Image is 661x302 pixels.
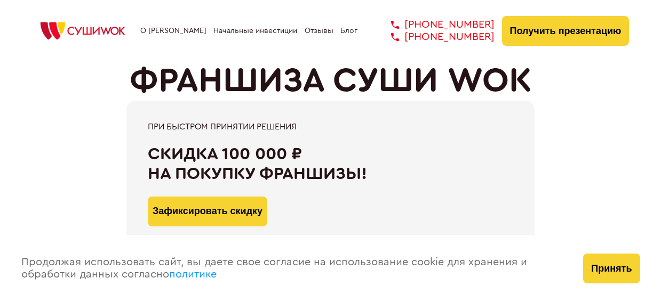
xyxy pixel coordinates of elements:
[583,254,640,283] button: Принять
[140,27,206,35] a: О [PERSON_NAME]
[305,27,333,35] a: Отзывы
[375,19,495,31] a: [PHONE_NUMBER]
[11,235,573,302] div: Продолжая использовать сайт, вы даете свое согласие на использование cookie для хранения и обрабо...
[148,122,513,132] div: При быстром принятии решения
[213,27,297,35] a: Начальные инвестиции
[169,269,217,280] a: политике
[148,144,513,184] div: Скидка 100 000 ₽ на покупку франшизы!
[130,61,532,101] h1: ФРАНШИЗА СУШИ WOK
[148,197,267,226] button: Зафиксировать скидку
[375,31,495,43] a: [PHONE_NUMBER]
[340,27,357,35] a: Блог
[502,16,630,46] button: Получить презентацию
[32,19,133,43] img: СУШИWOK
